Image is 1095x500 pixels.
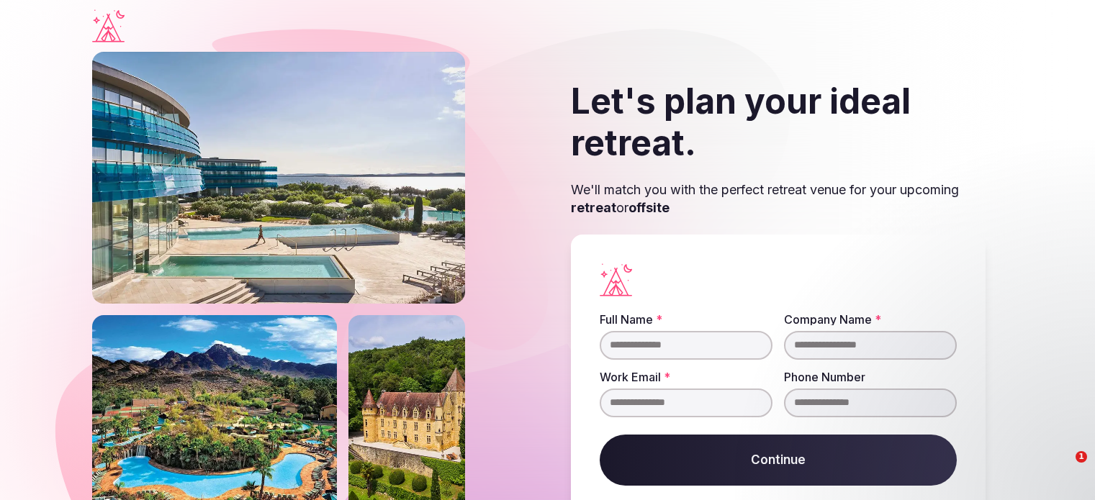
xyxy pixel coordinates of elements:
label: Full Name [600,314,772,325]
label: Work Email [600,371,772,383]
label: Phone Number [784,371,957,383]
img: Falkensteiner outdoor resort with pools [92,52,465,304]
strong: retreat [571,200,616,215]
button: Continue [600,435,957,486]
iframe: Intercom live chat [1046,451,1081,486]
span: 1 [1076,451,1087,463]
h2: Let's plan your ideal retreat. [571,81,986,163]
label: Company Name [784,314,957,325]
p: We'll match you with the perfect retreat venue for your upcoming or [571,181,986,217]
strong: offsite [628,200,670,215]
a: Visit the homepage [92,9,125,42]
